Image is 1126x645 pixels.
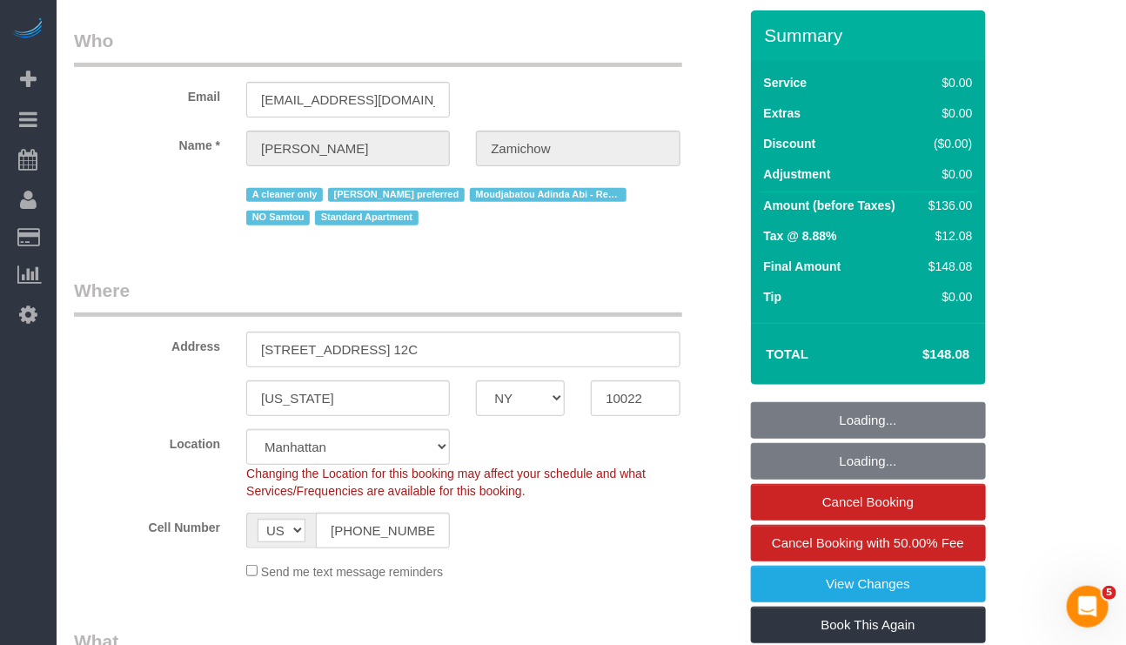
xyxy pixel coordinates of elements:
span: A cleaner only [246,188,323,202]
h4: $148.08 [870,347,969,362]
span: Moudjabatou Adinda Abi - Requested [470,188,627,202]
input: City [246,380,450,416]
span: [PERSON_NAME] preferred [328,188,465,202]
input: Zip Code [591,380,680,416]
legend: Who [74,28,682,67]
label: Tip [764,288,782,306]
div: $0.00 [922,288,972,306]
label: Service [764,74,808,91]
a: Cancel Booking [751,484,986,521]
h3: Summary [765,25,977,45]
a: Cancel Booking with 50.00% Fee [751,525,986,561]
div: $148.08 [922,258,972,275]
div: $0.00 [922,74,972,91]
label: Tax @ 8.88% [764,227,837,245]
div: $12.08 [922,227,972,245]
div: $0.00 [922,165,972,183]
span: 5 [1103,586,1116,600]
span: Changing the Location for this booking may affect your schedule and what Services/Frequencies are... [246,467,646,498]
strong: Total [767,346,809,361]
span: NO Samtou [246,211,310,225]
span: Send me text message reminders [261,565,443,579]
div: $0.00 [922,104,972,122]
a: Book This Again [751,607,986,643]
label: Extras [764,104,801,122]
div: ($0.00) [922,135,972,152]
label: Final Amount [764,258,841,275]
div: $136.00 [922,197,972,214]
input: Last Name [476,131,680,166]
label: Name * [61,131,233,154]
iframe: Intercom live chat [1067,586,1109,628]
span: Cancel Booking with 50.00% Fee [772,535,964,550]
label: Email [61,82,233,105]
label: Adjustment [764,165,831,183]
span: Standard Apartment [315,211,419,225]
a: View Changes [751,566,986,602]
label: Address [61,332,233,355]
label: Location [61,429,233,453]
input: Cell Number [316,513,450,548]
label: Discount [764,135,816,152]
input: First Name [246,131,450,166]
img: Automaid Logo [10,17,45,42]
label: Amount (before Taxes) [764,197,895,214]
label: Cell Number [61,513,233,536]
input: Email [246,82,450,118]
legend: Where [74,278,682,317]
